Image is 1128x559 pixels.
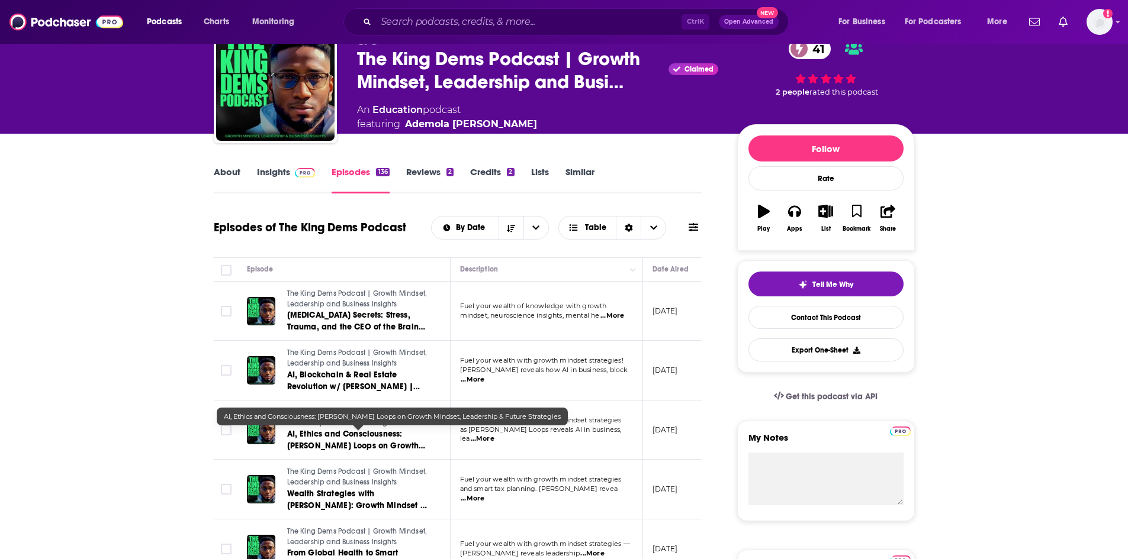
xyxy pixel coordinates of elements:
[1024,12,1045,32] a: Show notifications dropdown
[139,12,197,31] button: open menu
[600,311,624,321] span: ...More
[653,262,689,276] div: Date Aired
[979,12,1022,31] button: open menu
[460,262,498,276] div: Description
[531,166,549,193] a: Lists
[196,12,236,31] a: Charts
[905,14,962,30] span: For Podcasters
[287,488,429,512] a: Wealth Strategies with [PERSON_NAME]: Growth Mindset & 1031 Exchange Insights
[287,348,428,367] span: The King Dems Podcast | Growth Mindset, Leadership and Business Insights
[287,429,426,474] span: AI, Ethics and Consciousness: [PERSON_NAME] Loops on Growth Mindset, Leadership & Future Strategies
[626,263,640,277] button: Column Actions
[287,289,428,308] span: The King Dems Podcast | Growth Mindset, Leadership and Business Insights
[357,103,537,131] div: An podcast
[405,117,537,131] a: Ademola Isimeme Odewade
[287,369,429,393] a: AI, Blockchain & Real Estate Revolution w/ [PERSON_NAME] | Wealth, Growth Mindset & Smart Strategies
[372,104,423,115] a: Education
[147,14,182,30] span: Podcasts
[565,166,594,193] a: Similar
[789,38,831,59] a: 41
[257,166,316,193] a: InsightsPodchaser Pro
[460,366,628,374] span: [PERSON_NAME] reveals how AI in business, block
[1054,12,1072,32] a: Show notifications dropdown
[9,11,123,33] img: Podchaser - Follow, Share and Rate Podcasts
[880,225,896,232] div: Share
[580,549,604,558] span: ...More
[653,544,678,554] p: [DATE]
[1103,9,1113,18] svg: Add a profile image
[221,425,232,435] span: Toggle select row
[812,280,853,289] span: Tell Me Why
[748,432,904,453] label: My Notes
[499,217,523,239] button: Sort Direction
[987,14,1007,30] span: More
[719,15,779,29] button: Open AdvancedNew
[460,484,618,493] span: and smart tax planning. [PERSON_NAME] revea
[757,225,770,232] div: Play
[1087,9,1113,35] span: Logged in as james.parsons
[507,168,514,176] div: 2
[221,484,232,495] span: Toggle select row
[585,224,606,232] span: Table
[460,356,624,364] span: Fuel your wealth with growth mindset strategies!
[786,392,878,402] span: Get this podcast via API
[432,224,499,232] button: open menu
[224,412,561,421] span: AI, Ethics and Consciousness: [PERSON_NAME] Loops on Growth Mindset, Leadership & Future Strategies
[287,489,427,522] span: Wealth Strategies with [PERSON_NAME]: Growth Mindset & 1031 Exchange Insights
[682,14,709,30] span: Ctrl K
[684,66,714,72] span: Claimed
[244,12,310,31] button: open menu
[376,168,389,176] div: 136
[287,526,429,547] a: The King Dems Podcast | Growth Mindset, Leadership and Business Insights
[287,310,425,344] span: [MEDICAL_DATA] Secrets: Stress, Trauma, and the CEO of the Brain w/ [PERSON_NAME]
[216,22,335,141] a: The King Dems Podcast | Growth Mindset, Leadership and Business Insights
[460,302,607,310] span: Fuel your wealth of knowledge with growth
[843,225,870,232] div: Bookmark
[221,544,232,554] span: Toggle select row
[653,484,678,494] p: [DATE]
[838,14,885,30] span: For Business
[757,7,778,18] span: New
[801,38,831,59] span: 41
[748,197,779,240] button: Play
[287,309,429,333] a: [MEDICAL_DATA] Secrets: Stress, Trauma, and the CEO of the Brain w/ [PERSON_NAME]
[523,217,548,239] button: open menu
[287,428,429,452] a: AI, Ethics and Consciousness: [PERSON_NAME] Loops on Growth Mindset, Leadership & Future Strategies
[406,166,454,193] a: Reviews2
[287,527,428,546] span: The King Dems Podcast | Growth Mindset, Leadership and Business Insights
[287,467,429,487] a: The King Dems Podcast | Growth Mindset, Leadership and Business Insights
[748,338,904,361] button: Export One-Sheet
[821,225,831,232] div: List
[798,280,808,289] img: tell me why sparkle
[890,425,911,436] a: Pro website
[460,475,622,483] span: Fuel your wealth with growth mindset strategies
[252,14,294,30] span: Monitoring
[653,306,678,316] p: [DATE]
[460,416,622,424] span: Fuel your wealth with growth mindset strategies
[204,14,229,30] span: Charts
[214,166,240,193] a: About
[748,135,904,161] button: Follow
[332,166,389,193] a: Episodes136
[471,434,494,444] span: ...More
[214,220,406,235] h1: Episodes of The King Dems Podcast
[287,467,428,486] span: The King Dems Podcast | Growth Mindset, Leadership and Business Insights
[355,8,800,35] div: Search podcasts, credits, & more...
[890,426,911,436] img: Podchaser Pro
[653,365,678,375] p: [DATE]
[810,197,841,240] button: List
[748,166,904,190] div: Rate
[558,216,667,240] h2: Choose View
[764,382,888,411] a: Get this podcast via API
[460,425,622,443] span: as [PERSON_NAME] Loops reveals AI in business, lea
[809,88,878,96] span: rated this podcast
[1087,9,1113,35] img: User Profile
[460,539,630,548] span: Fuel your wealth with growth mindset strategies —
[653,425,678,435] p: [DATE]
[461,494,484,503] span: ...More
[748,272,904,296] button: tell me why sparkleTell Me Why
[357,117,537,131] span: featuring
[787,225,802,232] div: Apps
[460,549,580,557] span: [PERSON_NAME] reveals leadership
